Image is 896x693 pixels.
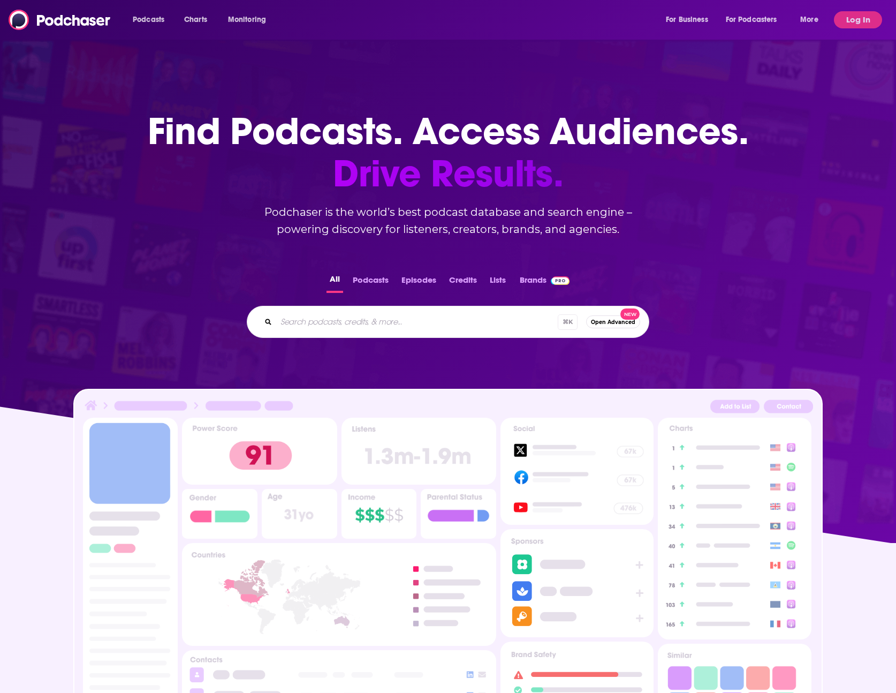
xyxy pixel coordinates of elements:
div: Search podcasts, credits, & more... [247,306,649,338]
span: For Podcasters [726,12,777,27]
img: Podchaser - Follow, Share and Rate Podcasts [9,10,111,30]
span: More [800,12,818,27]
button: open menu [658,11,722,28]
img: Podcast Insights Charts [658,418,811,639]
img: Podcast Insights Header [83,398,813,417]
button: open menu [125,11,178,28]
img: Podcast Insights Income [341,489,417,539]
h1: Find Podcasts. Access Audiences. [148,110,749,195]
button: Open AdvancedNew [586,315,640,328]
button: open menu [221,11,280,28]
a: BrandsPodchaser Pro [520,272,570,293]
img: Podcast Insights Parental Status [421,489,496,539]
a: Charts [177,11,214,28]
button: All [326,272,343,293]
button: open menu [793,11,832,28]
button: Log In [834,11,882,28]
span: Drive Results. [148,153,749,195]
button: Credits [446,272,480,293]
img: Podcast Insights Listens [341,418,496,485]
img: Podcast Insights Power score [182,418,337,485]
span: ⌘ K [558,314,578,330]
img: Podchaser Pro [551,276,570,285]
span: Open Advanced [591,319,635,325]
button: Episodes [398,272,439,293]
img: Podcast Socials [500,418,654,525]
span: For Business [666,12,708,27]
button: open menu [719,11,793,28]
button: Podcasts [350,272,392,293]
span: Podcasts [133,12,164,27]
span: Charts [184,12,207,27]
img: Podcast Insights Age [262,489,337,539]
img: Podcast Sponsors [500,529,654,637]
button: Lists [487,272,509,293]
img: Podcast Insights Countries [182,543,496,645]
input: Search podcasts, credits, & more... [276,313,558,330]
span: Monitoring [228,12,266,27]
img: Podcast Insights Gender [182,489,257,539]
h2: Podchaser is the world’s best podcast database and search engine – powering discovery for listene... [234,204,662,238]
span: New [620,308,640,320]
